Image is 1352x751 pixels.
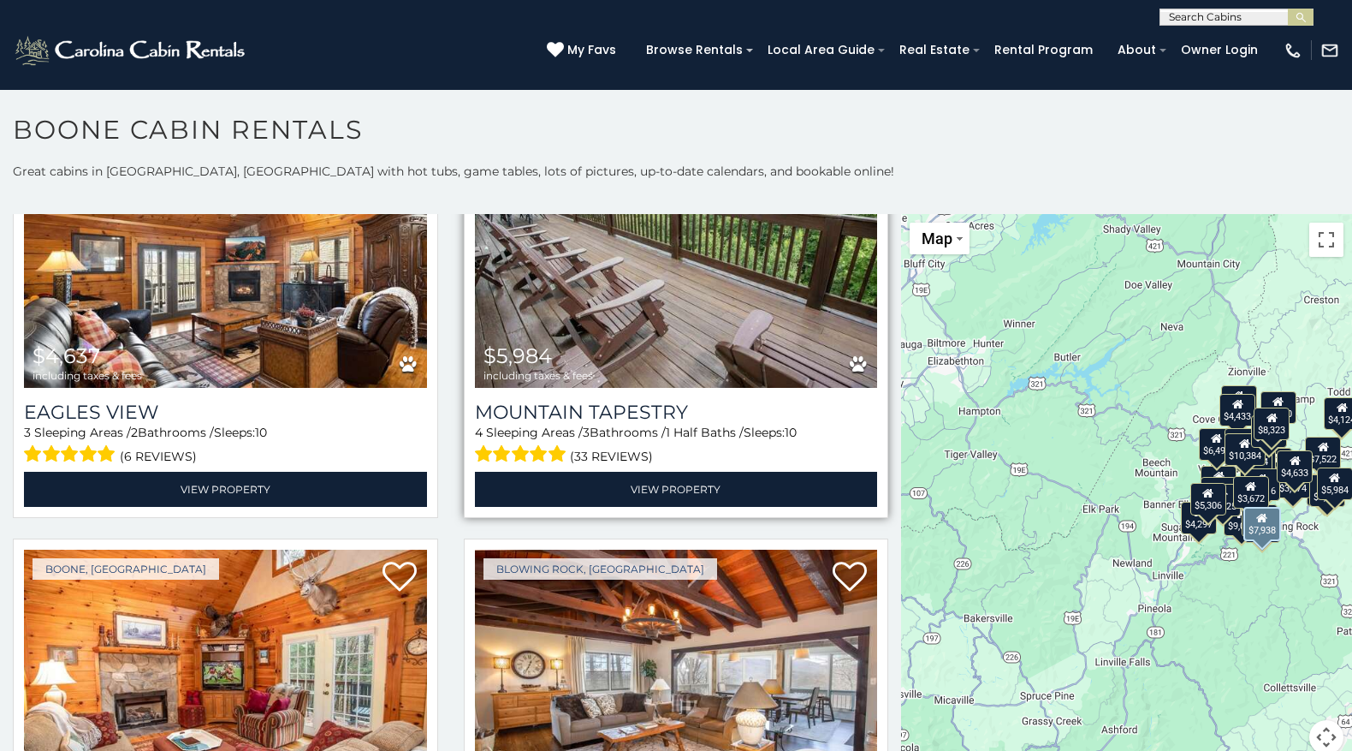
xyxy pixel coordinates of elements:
a: Add to favorites [382,560,417,596]
div: $5,932 [1201,465,1236,498]
span: $5,984 [483,343,552,368]
div: $4,316 [1240,449,1276,481]
div: $7,938 [1242,507,1280,541]
span: $4,637 [33,343,100,368]
a: Blowing Rock, [GEOGRAPHIC_DATA] [483,558,717,580]
div: $14,381 [1224,428,1265,461]
a: Boone, [GEOGRAPHIC_DATA] [33,558,219,580]
span: Map [922,229,952,247]
a: Local Area Guide [759,37,883,63]
div: $4,430 [1260,390,1296,423]
div: Sleeping Areas / Bathrooms / Sleeps: [24,424,427,468]
a: Owner Login [1172,37,1266,63]
div: $5,984 [1316,468,1352,500]
a: About [1109,37,1165,63]
img: phone-regular-white.png [1284,41,1302,60]
a: Mountain Tapestry [475,401,878,424]
span: My Favs [567,41,616,59]
span: including taxes & fees [483,370,593,381]
a: Rental Program [986,37,1101,63]
button: Change map style [910,223,970,254]
span: 4 [475,425,483,440]
a: View Property [475,472,878,507]
div: $8,323 [1254,407,1290,439]
button: Toggle fullscreen view [1309,223,1343,257]
a: Browse Rentals [637,37,751,63]
a: Real Estate [891,37,978,63]
a: Mountain Tapestry $5,984 including taxes & fees [475,117,878,387]
span: 2 [131,425,138,440]
div: $5,225 [1204,483,1240,516]
img: Mountain Tapestry [475,117,878,387]
div: $3,672 [1232,475,1268,508]
a: My Favs [547,41,620,60]
div: $9,022 [1223,504,1259,536]
div: $7,245 [1309,474,1345,506]
div: $10,384 [1224,432,1265,465]
span: 1 Half Baths / [666,425,744,440]
div: $8,630 [1244,510,1280,542]
div: $6,492 [1198,428,1234,461]
img: mail-regular-white.png [1320,41,1339,60]
div: $4,297 [1180,502,1216,534]
a: Eagles View [24,401,427,424]
img: White-1-2.png [13,33,250,68]
div: Sleeping Areas / Bathrooms / Sleeps: [475,424,878,468]
div: $4,766 [1201,476,1236,509]
div: $4,316 [1243,468,1279,501]
div: $3,474 [1274,466,1310,498]
img: Eagles View [24,117,427,387]
span: 10 [255,425,267,440]
div: $7,522 [1305,437,1341,469]
div: $5,674 [1236,438,1272,471]
a: Eagles View $4,637 including taxes & fees [24,117,427,387]
span: including taxes & fees [33,370,142,381]
div: $5,306 [1190,482,1226,515]
div: $3,768 [1220,384,1256,417]
div: $4,633 [1277,450,1313,483]
a: View Property [24,472,427,507]
div: $4,433 [1219,393,1255,426]
a: Add to favorites [833,560,867,596]
div: $6,414 [1251,415,1287,448]
span: 3 [24,425,31,440]
span: (33 reviews) [570,445,653,468]
span: (6 reviews) [120,445,197,468]
div: $4,722 [1242,504,1278,537]
span: 10 [785,425,797,440]
span: 3 [583,425,590,440]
